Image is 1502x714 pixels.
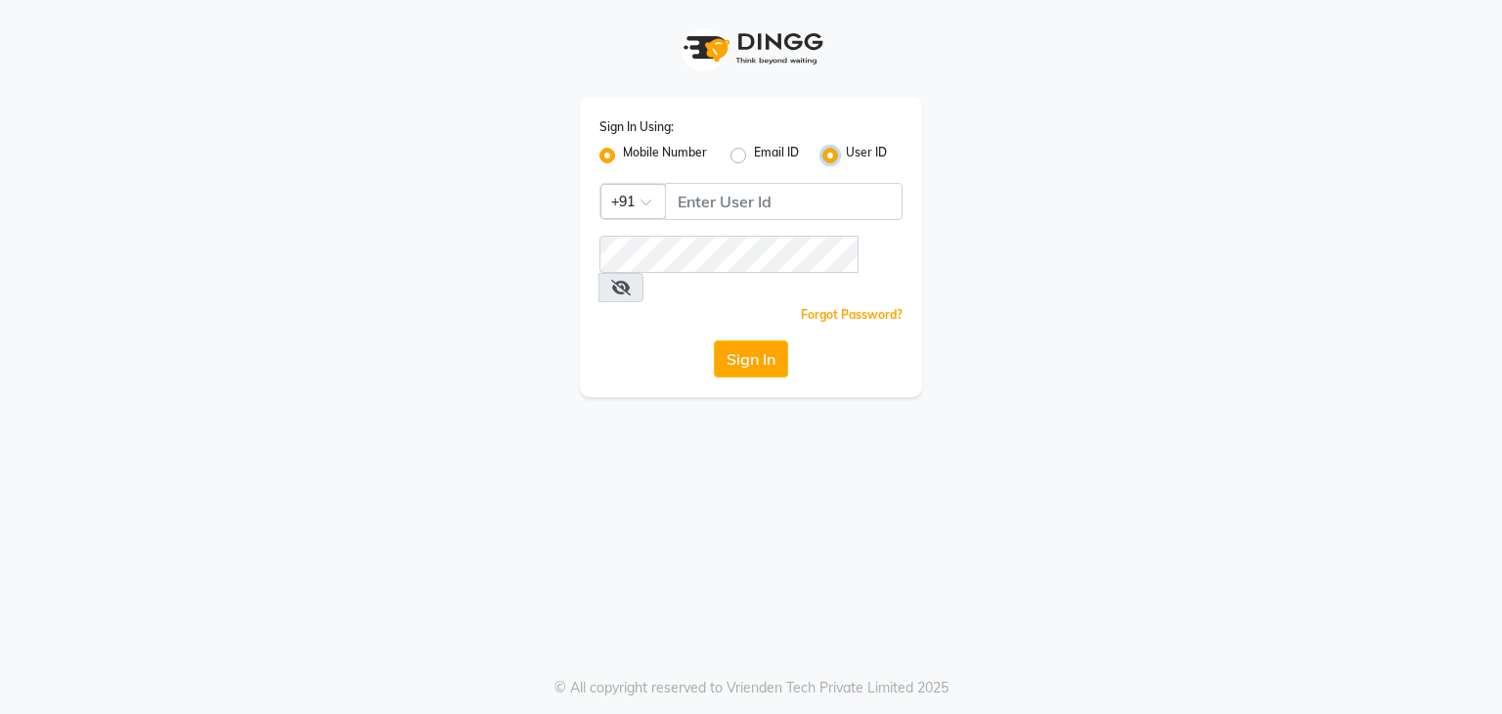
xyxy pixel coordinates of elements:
input: Username [665,183,903,220]
label: Mobile Number [623,144,707,167]
input: Username [599,236,859,273]
label: Sign In Using: [599,118,674,136]
a: Forgot Password? [801,307,903,322]
label: Email ID [754,144,799,167]
img: logo1.svg [673,20,829,77]
label: User ID [846,144,887,167]
button: Sign In [714,340,788,378]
